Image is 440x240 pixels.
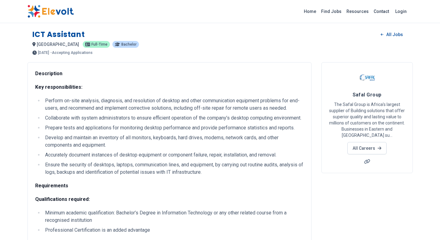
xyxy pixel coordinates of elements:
p: The Safal Group is Africa’s largest supplier of Building solutions that offer superior quality an... [329,101,405,138]
a: All Jobs [376,30,408,39]
li: Accurately document instances of desktop equipment or component failure, repair, installation, an... [43,151,304,159]
span: Full-time [91,43,107,46]
a: Find Jobs [319,6,344,16]
img: Elevolt [27,5,74,18]
li: Minimum academic qualification: Bachelor’s Degree in Information Technology or any other related ... [43,209,304,224]
li: Perform on-site analysis, diagnosis, and resolution of desktop and other communication equipment ... [43,97,304,112]
span: [GEOGRAPHIC_DATA] [37,42,79,47]
li: Ensure the security of desktops, laptops, communication lines, and equipment, by carrying out rou... [43,161,304,176]
span: [DATE] [38,51,49,55]
li: Collaborate with system administrators to ensure efficient operation of the company’s desktop com... [43,114,304,122]
span: Bachelor [121,43,136,46]
a: Login [392,5,410,18]
li: Prepare tests and applications for monitoring desktop performance and provide performance statist... [43,124,304,132]
a: Home [301,6,319,16]
img: Safal Group [359,70,375,85]
strong: Description [35,71,62,76]
strong: Key responsibilities: [35,84,82,90]
a: Contact [371,6,392,16]
strong: Qualifications required: [35,196,90,202]
span: Safal Group [353,92,382,98]
a: Resources [344,6,371,16]
p: - Accepting Applications [50,51,93,55]
a: All Careers [347,142,387,154]
li: Professional Certification is an added advantage [43,226,304,234]
li: Develop and maintain an inventory of all monitors, keyboards, hard drives, modems, network cards,... [43,134,304,149]
h1: ICT Assistant [32,30,85,39]
strong: Requirements [35,183,68,189]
